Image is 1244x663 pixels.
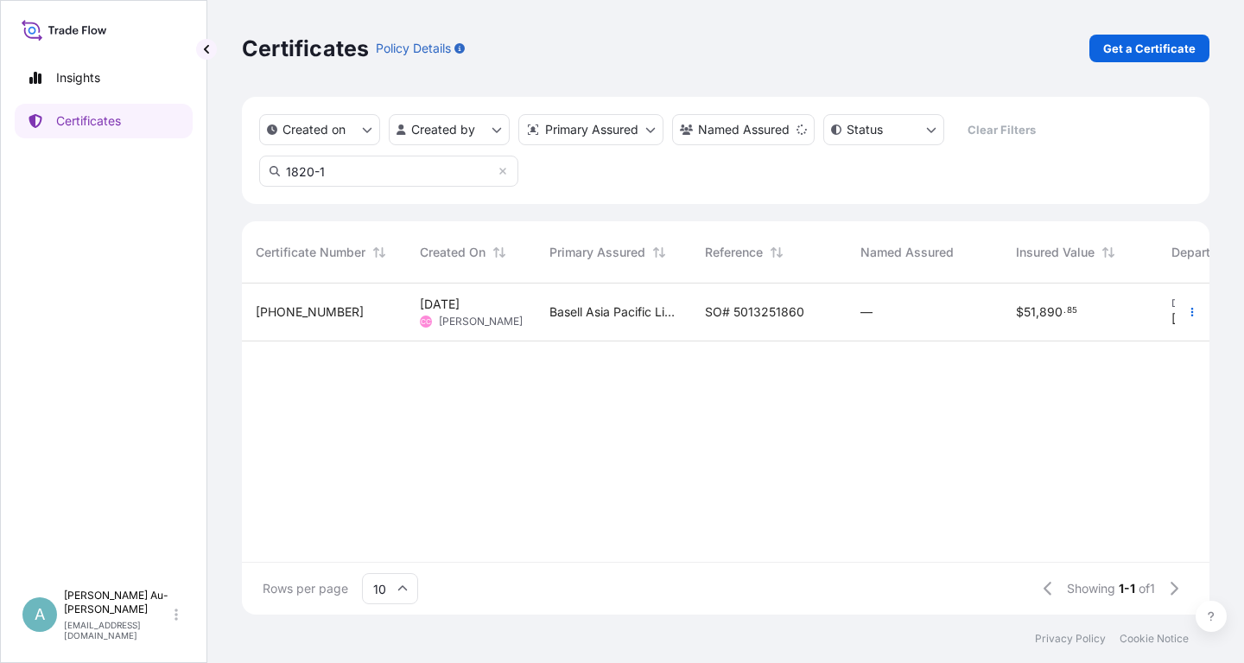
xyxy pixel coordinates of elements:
[259,114,380,145] button: createdOn Filter options
[1036,306,1039,318] span: ,
[1016,244,1095,261] span: Insured Value
[1119,580,1135,597] span: 1-1
[1171,244,1228,261] span: Departure
[259,156,518,187] input: Search Certificate or Reference...
[698,121,790,138] p: Named Assured
[1039,306,1063,318] span: 890
[1035,632,1106,646] a: Privacy Policy
[545,121,638,138] p: Primary Assured
[369,242,390,263] button: Sort
[56,69,100,86] p: Insights
[705,244,763,261] span: Reference
[705,303,804,321] span: SO# 5013251860
[64,620,171,641] p: [EMAIL_ADDRESS][DOMAIN_NAME]
[649,242,670,263] button: Sort
[549,244,645,261] span: Primary Assured
[35,606,45,623] span: A
[56,112,121,130] p: Certificates
[256,244,365,261] span: Certificate Number
[860,244,954,261] span: Named Assured
[1103,40,1196,57] p: Get a Certificate
[1171,310,1211,328] span: [DATE]
[420,244,486,261] span: Created On
[549,303,677,321] span: Basell Asia Pacific Limited
[389,114,510,145] button: createdBy Filter options
[439,315,523,328] span: [PERSON_NAME]
[968,121,1036,138] p: Clear Filters
[282,121,346,138] p: Created on
[1067,308,1077,314] span: 85
[489,242,510,263] button: Sort
[1067,580,1115,597] span: Showing
[256,303,364,321] span: [PHONE_NUMBER]
[847,121,883,138] p: Status
[15,104,193,138] a: Certificates
[1063,308,1066,314] span: .
[420,296,460,313] span: [DATE]
[953,116,1050,143] button: Clear Filters
[1089,35,1209,62] a: Get a Certificate
[860,303,873,321] span: —
[242,35,369,62] p: Certificates
[766,242,787,263] button: Sort
[1098,242,1119,263] button: Sort
[823,114,944,145] button: certificateStatus Filter options
[518,114,663,145] button: distributor Filter options
[1120,632,1189,646] a: Cookie Notice
[1016,306,1024,318] span: $
[421,313,431,330] span: CC
[411,121,475,138] p: Created by
[1139,580,1155,597] span: of 1
[64,589,171,616] p: [PERSON_NAME] Au-[PERSON_NAME]
[15,61,193,95] a: Insights
[263,580,348,597] span: Rows per page
[672,114,815,145] button: cargoOwner Filter options
[376,40,451,57] p: Policy Details
[1024,306,1036,318] span: 51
